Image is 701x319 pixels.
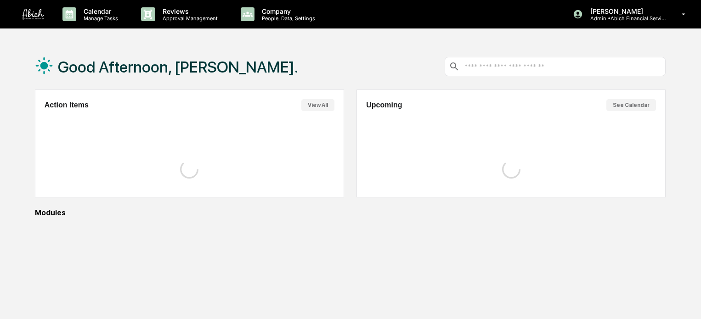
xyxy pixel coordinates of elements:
p: People, Data, Settings [254,15,320,22]
img: logo [22,9,44,20]
h2: Action Items [45,101,89,109]
p: Admin • Abich Financial Services [583,15,668,22]
p: [PERSON_NAME] [583,7,668,15]
p: Company [254,7,320,15]
button: View All [301,99,334,111]
h1: Good Afternoon, [PERSON_NAME]. [58,58,298,76]
button: See Calendar [606,99,656,111]
p: Calendar [76,7,123,15]
div: Modules [35,208,666,217]
h2: Upcoming [366,101,402,109]
p: Reviews [155,7,222,15]
p: Approval Management [155,15,222,22]
p: Manage Tasks [76,15,123,22]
